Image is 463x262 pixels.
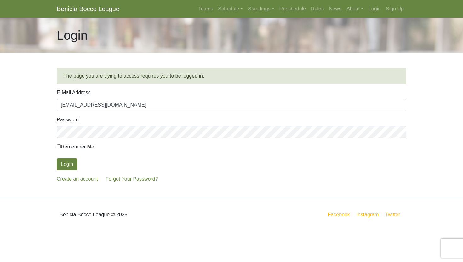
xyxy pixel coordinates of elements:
[57,68,406,84] div: The page you are trying to access requires you to be logged in.
[245,3,277,15] a: Standings
[57,176,98,182] a: Create an account
[106,176,158,182] a: Forgot Your Password?
[383,3,406,15] a: Sign Up
[52,203,231,226] div: Benicia Bocce League © 2025
[57,158,77,170] button: Login
[308,3,326,15] a: Rules
[196,3,215,15] a: Teams
[384,211,405,218] a: Twitter
[57,89,91,96] label: E-Mail Address
[326,3,344,15] a: News
[366,3,383,15] a: Login
[327,211,351,218] a: Facebook
[344,3,366,15] a: About
[277,3,309,15] a: Reschedule
[355,211,380,218] a: Instagram
[57,28,88,43] h1: Login
[57,116,79,124] label: Password
[57,144,61,148] input: Remember Me
[57,3,119,15] a: Benicia Bocce League
[216,3,246,15] a: Schedule
[57,143,94,151] label: Remember Me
